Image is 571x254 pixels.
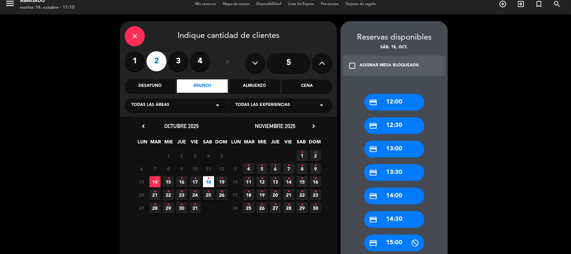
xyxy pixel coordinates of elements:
[167,173,170,184] i: •
[125,51,145,71] label: 1
[261,160,263,171] i: •
[190,163,201,174] span: 10
[297,176,308,187] span: 15
[317,2,342,6] span: Pre-acceso
[301,173,303,184] i: •
[230,202,241,213] span: 24
[369,98,378,107] i: credit_card
[301,160,303,171] i: •
[314,186,317,197] i: •
[230,163,241,174] span: 3
[274,199,277,210] i: •
[285,2,317,6] span: Lista de Espera
[207,186,210,197] i: •
[194,186,196,197] i: •
[253,2,285,6] span: Disponibilidad
[229,79,280,93] div: Almuerzo
[248,173,250,184] i: •
[176,150,187,161] span: 2
[136,163,147,174] span: 6
[288,160,290,171] i: •
[297,202,308,213] span: 29
[194,173,196,184] i: •
[261,173,263,184] i: •
[137,138,148,149] span: LUN
[192,2,219,6] span: Mis reservas
[167,186,170,197] i: •
[297,163,308,174] span: 8
[131,32,139,40] i: close
[190,189,201,200] span: 24
[274,186,277,197] i: •
[219,2,253,6] span: Mapa de mesas
[163,189,174,200] span: 22
[231,138,242,149] span: LUN
[150,163,161,174] span: 7
[369,192,378,200] i: credit_card
[248,186,250,197] i: •
[244,138,255,149] span: MAR
[243,163,254,174] span: 4
[163,176,174,187] span: 15
[369,169,378,177] i: credit_card
[216,176,227,187] span: 19
[288,186,290,197] i: •
[216,150,227,161] span: 5
[243,176,254,187] span: 11
[136,176,147,187] span: 13
[203,163,214,174] span: 11
[189,138,200,149] span: VIE
[243,189,254,200] span: 18
[125,26,332,46] div: Indique cantidad de clientes
[364,117,424,134] div: 12:30
[221,186,223,197] i: •
[341,44,448,51] div: sáb. 18, oct.
[147,51,167,71] label: 2
[131,102,169,109] span: Todas las áreas
[310,150,321,161] span: 2
[364,141,424,157] div: 13:00
[257,176,268,187] span: 12
[176,163,187,174] span: 9
[314,199,317,210] i: •
[310,176,321,187] span: 16
[213,101,221,109] i: arrow_drop_down
[310,189,321,200] span: 23
[314,160,317,171] i: •
[190,150,201,161] span: 3
[296,138,307,149] span: SAB
[257,202,268,213] span: 26
[181,186,183,197] i: •
[125,79,175,93] div: Desayuno
[163,202,174,213] span: 29
[283,189,294,200] span: 21
[348,62,356,70] i: check_box_outline_blank
[176,189,187,200] span: 23
[154,199,156,210] i: •
[341,31,448,44] div: Reservas disponibles
[288,173,290,184] i: •
[283,202,294,213] span: 28
[301,186,303,197] i: •
[136,202,147,213] span: 27
[163,163,174,174] span: 8
[301,199,303,210] i: •
[342,2,379,6] span: Tarjetas de regalo
[217,51,239,75] div: ó
[176,138,187,149] span: JUE
[283,163,294,174] span: 7
[215,138,226,149] span: DOM
[168,51,188,71] label: 3
[364,211,424,228] div: 14:30
[283,176,294,187] span: 14
[310,163,321,174] span: 9
[317,101,325,109] i: arrow_drop_down
[230,189,241,200] span: 17
[203,150,214,161] span: 4
[140,123,147,130] i: chevron_left
[150,176,161,187] span: 14
[310,202,321,213] span: 30
[369,215,378,224] i: credit_card
[150,202,161,213] span: 28
[190,176,201,187] span: 17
